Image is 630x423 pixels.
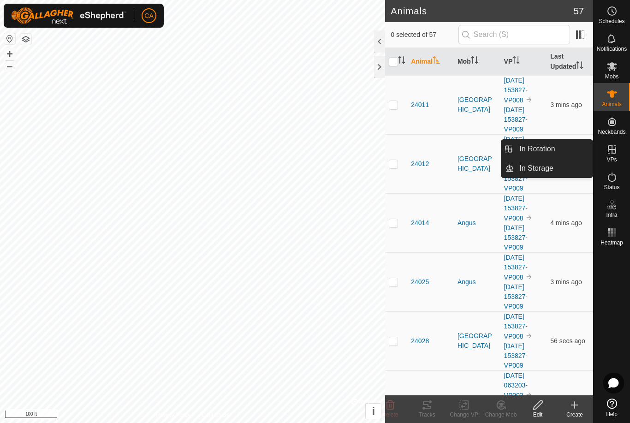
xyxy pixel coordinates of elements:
[606,411,618,417] span: Help
[411,218,429,228] span: 24014
[202,411,229,419] a: Contact Us
[144,11,153,21] span: CA
[525,391,533,399] img: to
[433,58,440,65] p-sorticon: Activate to sort
[411,277,429,287] span: 24025
[20,34,31,45] button: Map Layers
[504,106,528,133] a: [DATE] 153827-VP009
[525,96,533,103] img: to
[458,95,497,114] div: [GEOGRAPHIC_DATA]
[504,195,528,222] a: [DATE] 153827-VP008
[504,313,528,340] a: [DATE] 153827-VP008
[409,411,446,419] div: Tracks
[556,411,593,419] div: Create
[519,163,553,174] span: In Storage
[504,254,528,281] a: [DATE] 153827-VP008
[458,218,497,228] div: Angus
[501,140,593,158] li: In Rotation
[391,30,458,40] span: 0 selected of 57
[512,58,520,65] p-sorticon: Activate to sort
[411,336,429,346] span: 24028
[372,405,375,417] span: i
[504,77,528,104] a: [DATE] 153827-VP008
[547,48,593,76] th: Last Updated
[446,411,482,419] div: Change VP
[594,395,630,421] a: Help
[606,157,617,162] span: VPs
[550,278,582,286] span: 18 Aug 2025 at 4:30 pm
[602,101,622,107] span: Animals
[525,214,533,221] img: to
[398,58,405,65] p-sorticon: Activate to sort
[550,337,585,345] span: 18 Aug 2025 at 4:32 pm
[504,165,528,192] a: [DATE] 153827-VP009
[411,159,429,169] span: 24012
[597,46,627,52] span: Notifications
[600,240,623,245] span: Heatmap
[574,4,584,18] span: 57
[458,331,497,351] div: [GEOGRAPHIC_DATA]
[407,48,454,76] th: Animal
[458,25,570,44] input: Search (S)
[504,136,528,163] a: [DATE] 153827-VP008
[4,48,15,60] button: +
[514,159,593,178] a: In Storage
[504,224,528,251] a: [DATE] 153827-VP009
[391,6,574,17] h2: Animals
[471,58,478,65] p-sorticon: Activate to sort
[482,411,519,419] div: Change Mob
[411,100,429,110] span: 24011
[550,219,582,226] span: 18 Aug 2025 at 4:29 pm
[605,74,618,79] span: Mobs
[576,63,583,70] p-sorticon: Activate to sort
[598,129,625,135] span: Neckbands
[519,411,556,419] div: Edit
[382,411,398,418] span: Delete
[454,48,500,76] th: Mob
[504,283,528,310] a: [DATE] 153827-VP009
[11,7,126,24] img: Gallagher Logo
[501,159,593,178] li: In Storage
[514,140,593,158] a: In Rotation
[458,154,497,173] div: [GEOGRAPHIC_DATA]
[606,212,617,218] span: Infra
[504,372,528,399] a: [DATE] 063203-VP003
[156,411,191,419] a: Privacy Policy
[366,404,381,419] button: i
[458,277,497,287] div: Angus
[4,33,15,44] button: Reset Map
[525,332,533,340] img: to
[500,48,547,76] th: VP
[550,101,582,108] span: 18 Aug 2025 at 4:30 pm
[4,60,15,71] button: –
[519,143,555,155] span: In Rotation
[525,273,533,280] img: to
[504,342,528,369] a: [DATE] 153827-VP009
[604,185,619,190] span: Status
[599,18,624,24] span: Schedules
